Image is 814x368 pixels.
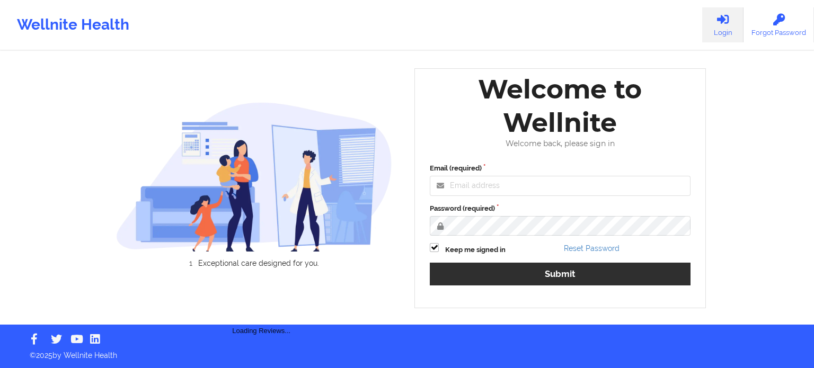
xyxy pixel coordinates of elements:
p: © 2025 by Wellnite Health [22,343,792,361]
li: Exceptional care designed for you. [125,259,392,267]
a: Reset Password [564,244,620,253]
label: Email (required) [430,163,691,174]
a: Forgot Password [744,7,814,42]
label: Keep me signed in [445,245,506,255]
div: Loading Reviews... [116,285,408,336]
img: wellnite-auth-hero_200.c722682e.png [116,102,393,252]
input: Email address [430,176,691,196]
button: Submit [430,263,691,285]
div: Welcome back, please sign in [422,139,698,148]
div: Welcome to Wellnite [422,73,698,139]
a: Login [702,7,744,42]
label: Password (required) [430,203,691,214]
